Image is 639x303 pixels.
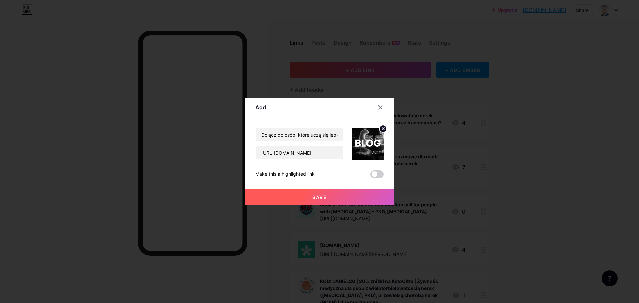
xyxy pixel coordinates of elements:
[255,103,266,111] div: Add
[352,128,384,160] img: link_thumbnail
[256,128,343,141] input: Title
[245,189,394,205] button: Save
[256,146,343,159] input: URL
[255,170,315,178] div: Make this a highlighted link
[312,194,327,200] span: Save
